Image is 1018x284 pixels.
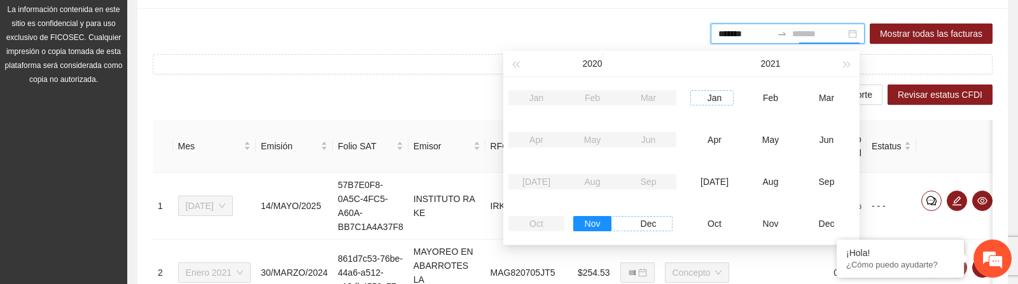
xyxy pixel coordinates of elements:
[153,54,993,74] button: plusSubir factura
[846,260,954,269] p: ¿Cómo puedo ayudarte?
[947,196,966,206] span: edit
[807,132,846,147] div: Jun
[66,65,214,81] div: Chatee con nosotros ahora
[751,132,790,147] div: May
[333,173,408,240] td: 57B7E0F8-0A5C-4FC5-A60A-BB7C1A4A37F8
[807,216,846,231] div: Dec
[687,77,743,119] td: 2021-01
[921,191,942,211] button: comment
[485,173,561,240] td: IRK180206K1A
[751,216,790,231] div: Nov
[178,139,241,153] span: Mes
[687,161,743,203] td: 2021-07
[973,196,992,206] span: eye
[186,196,225,215] span: Diciembre 2020
[491,139,546,153] span: RFC
[153,173,173,240] td: 1
[743,77,798,119] td: 2021-02
[695,132,734,147] div: Apr
[564,203,620,245] td: 2020-11
[807,174,846,189] div: Sep
[972,257,993,278] button: eye
[947,191,967,211] button: edit
[485,120,561,173] th: RFC
[807,90,846,105] div: Mar
[209,6,239,37] div: Minimizar ventana de chat en vivo
[973,262,992,273] span: eye
[620,203,676,245] td: 2020-12
[173,120,256,173] th: Mes
[922,196,941,206] span: comment
[872,139,902,153] span: Estatus
[846,248,954,258] div: ¡Hola!
[880,27,982,41] span: Mostrar todas las facturas
[186,263,243,282] span: Enero 2021
[743,161,798,203] td: 2021-08
[408,173,485,240] td: INSTITUTO RA KE
[256,120,333,173] th: Emisión
[695,90,734,105] div: Jan
[673,263,722,282] span: Concepto
[798,161,854,203] td: 2021-09
[629,216,667,231] div: Dec
[256,173,333,240] td: 14/MAYO/2025
[695,174,734,189] div: [DATE]
[798,203,854,245] td: 2021-12
[798,119,854,161] td: 2021-06
[338,139,394,153] span: Folio SAT
[582,51,602,76] button: 2020
[695,216,734,231] div: Oct
[261,139,318,153] span: Emisión
[898,88,982,102] span: Revisar estatus CFDI
[6,168,242,212] textarea: Escriba su mensaje y pulse “Intro”
[972,191,993,211] button: eye
[800,88,872,102] span: Descargar reporte
[687,203,743,245] td: 2021-10
[751,90,790,105] div: Feb
[333,120,408,173] th: Folio SAT
[798,77,854,119] td: 2021-03
[687,119,743,161] td: 2021-04
[743,203,798,245] td: 2021-11
[743,119,798,161] td: 2021-05
[414,139,471,153] span: Emisor
[867,120,916,173] th: Estatus
[74,80,176,208] span: Estamos en línea.
[751,174,790,189] div: Aug
[573,216,611,231] div: Nov
[777,29,787,39] span: to
[760,51,780,76] button: 2021
[5,5,123,84] span: La información contenida en este sitio es confidencial y para uso exclusivo de FICOSEC. Cualquier...
[777,29,787,39] span: swap-right
[867,173,916,240] td: - - -
[870,24,993,44] button: Mostrar todas las facturas
[888,85,993,105] button: Revisar estatus CFDI
[408,120,485,173] th: Emisor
